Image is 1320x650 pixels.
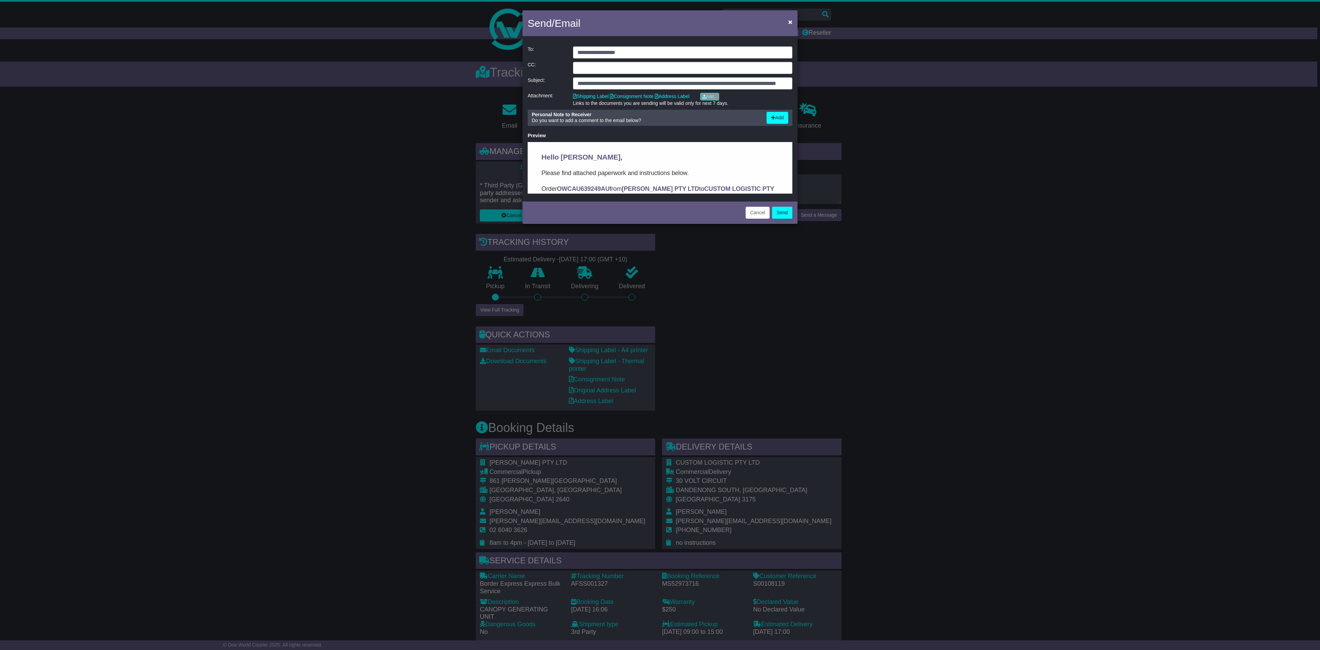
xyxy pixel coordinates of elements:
[746,207,770,219] button: Cancel
[532,112,760,118] div: Personal Note to Receiver
[610,94,653,99] a: Consignment Note
[528,15,580,31] h4: Send/Email
[655,94,690,99] a: Address Label
[772,207,792,219] button: Send
[94,43,172,50] strong: [PERSON_NAME] PTY LTD
[29,43,82,50] strong: OWCAU639249AU
[788,18,792,26] span: ×
[524,77,570,89] div: Subject:
[14,11,95,19] span: Hello [PERSON_NAME],
[528,133,792,139] div: Preview
[573,100,792,106] div: Links to the documents you are sending will be valid only for next 7 days.
[14,26,251,36] p: Please find attached paperwork and instructions below.
[524,46,570,58] div: To:
[524,93,570,106] div: Attachment:
[767,112,788,124] button: Add
[524,62,570,74] div: CC:
[700,93,719,100] a: Add...
[528,112,763,124] div: Do you want to add a comment to the email below?
[14,42,251,71] p: Order from to . In this email you’ll find important information about your order, and what you ne...
[573,94,609,99] a: Shipping Label
[785,15,796,29] button: Close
